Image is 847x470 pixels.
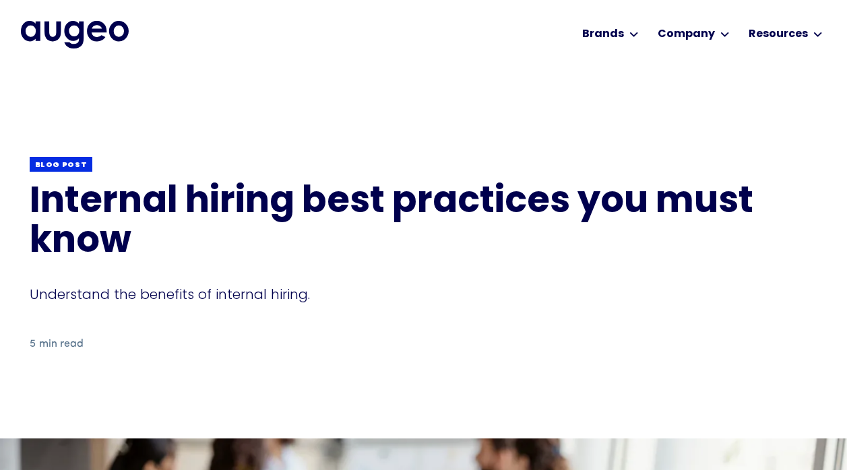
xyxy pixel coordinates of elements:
[749,26,808,42] div: Resources
[21,21,129,48] a: home
[658,26,715,42] div: Company
[21,21,129,48] img: Augeo's full logo in midnight blue.
[39,336,84,352] div: min read
[30,336,36,352] div: 5
[30,285,818,304] div: Understand the benefits of internal hiring.
[30,183,818,263] h1: Internal hiring best practices you must know
[582,26,624,42] div: Brands
[35,160,88,170] div: Blog post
